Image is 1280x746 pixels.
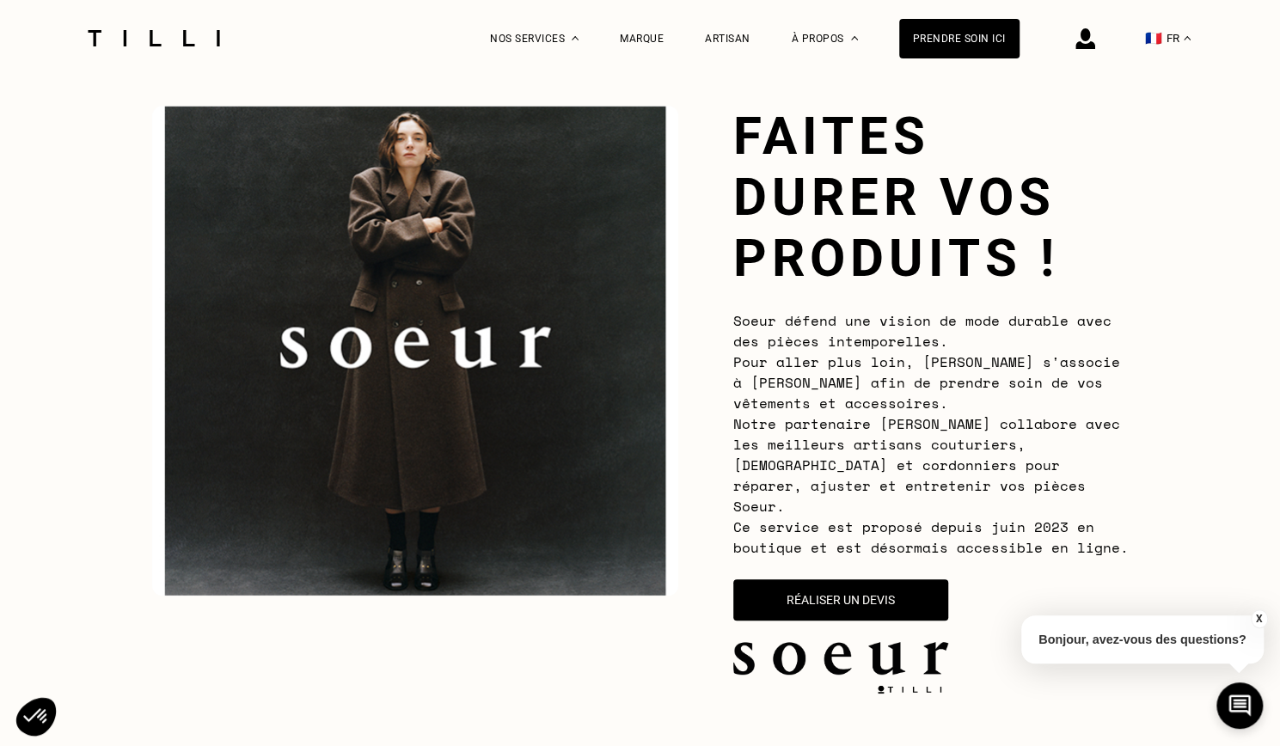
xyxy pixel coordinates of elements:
[871,685,948,694] img: logo Tilli
[1021,615,1264,663] p: Bonjour, avez-vous des questions?
[1250,609,1267,628] button: X
[733,579,948,621] button: Réaliser un devis
[82,30,226,46] img: Logo du service de couturière Tilli
[620,33,664,45] a: Marque
[705,33,750,45] a: Artisan
[733,310,1129,558] span: Soeur défend une vision de mode durable avec des pièces intemporelles. Pour aller plus loin, [PER...
[1145,30,1162,46] span: 🇫🇷
[899,19,1020,58] a: Prendre soin ici
[851,36,858,40] img: Menu déroulant à propos
[1184,36,1191,40] img: menu déroulant
[572,36,579,40] img: Menu déroulant
[1075,28,1095,49] img: icône connexion
[733,106,1129,289] h1: Faites durer vos produits !
[733,642,948,675] img: soeur.logo.png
